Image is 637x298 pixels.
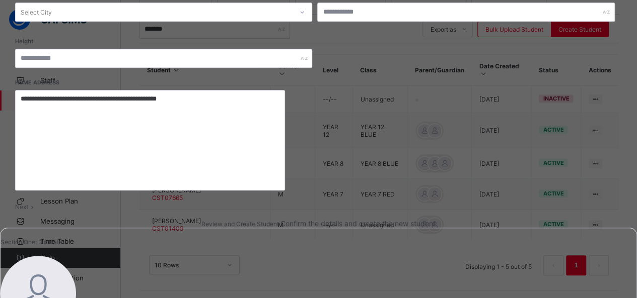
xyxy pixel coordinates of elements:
label: Home Address [15,79,59,86]
div: Select City [21,3,52,22]
span: Review and Create Student [201,220,279,228]
span: Section One: Bio Data [1,238,62,246]
span: Next [15,203,28,211]
label: Height [15,38,33,45]
span: Confirm the details and create the new student [280,219,436,228]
